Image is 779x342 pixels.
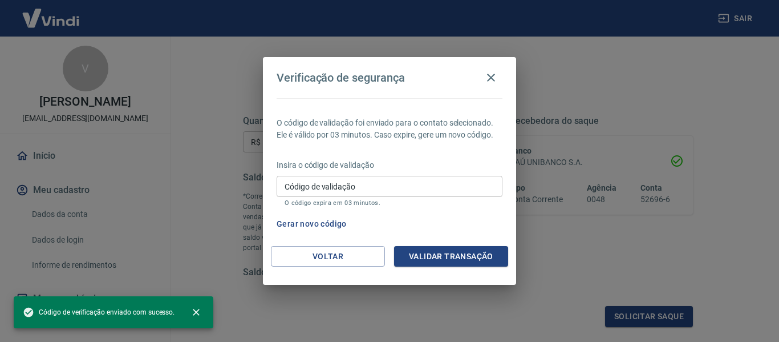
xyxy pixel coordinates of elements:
span: Código de verificação enviado com sucesso. [23,307,175,318]
button: Gerar novo código [272,214,351,235]
p: Insira o código de validação [277,159,502,171]
p: O código de validação foi enviado para o contato selecionado. Ele é válido por 03 minutos. Caso e... [277,117,502,141]
button: close [184,300,209,325]
h4: Verificação de segurança [277,71,405,85]
button: Voltar [271,246,385,267]
button: Validar transação [394,246,508,267]
p: O código expira em 03 minutos. [285,199,494,207]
